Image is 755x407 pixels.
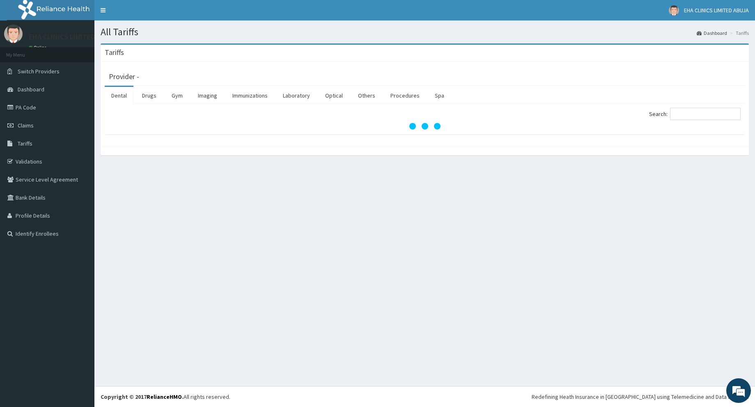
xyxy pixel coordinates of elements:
p: EHA CLINICS LIMITED ABUJA [29,33,117,41]
strong: Copyright © 2017 . [101,393,184,400]
img: User Image [669,5,679,16]
img: User Image [4,25,23,43]
a: Laboratory [276,87,317,104]
a: Dashboard [697,30,727,36]
span: Claims [18,122,34,129]
a: RelianceHMO [147,393,182,400]
a: Dental [105,87,133,104]
footer: All rights reserved. [94,386,755,407]
div: Redefining Heath Insurance in [GEOGRAPHIC_DATA] using Telemedicine and Data Science! [532,393,749,401]
a: Optical [319,87,349,104]
li: Tariffs [728,30,749,36]
a: Others [351,87,382,104]
a: Drugs [135,87,163,104]
h1: All Tariffs [101,27,749,37]
h3: Provider - [109,73,139,80]
a: Online [29,45,48,50]
a: Imaging [191,87,224,104]
a: Immunizations [226,87,274,104]
a: Spa [428,87,451,104]
label: Search: [649,108,741,120]
h3: Tariffs [105,49,124,56]
span: Dashboard [18,86,44,93]
a: Procedures [384,87,426,104]
input: Search: [670,108,741,120]
span: Tariffs [18,140,32,147]
a: Gym [165,87,189,104]
span: EHA CLINICS LIMITED ABUJA [684,7,749,14]
svg: audio-loading [408,110,441,143]
span: Switch Providers [18,68,60,75]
